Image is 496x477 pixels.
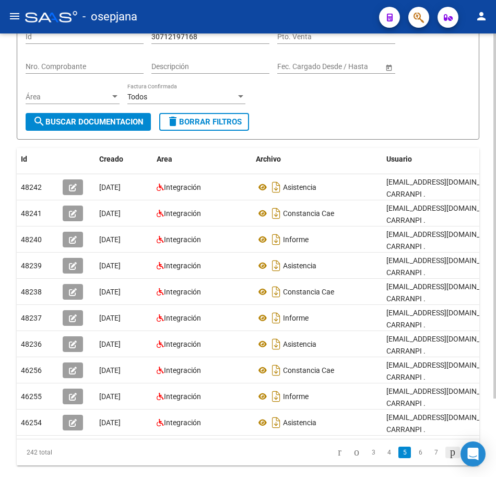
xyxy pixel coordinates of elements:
[269,205,283,222] i: Descargar documento
[99,209,121,218] span: [DATE]
[277,62,310,71] input: Start date
[283,340,316,348] span: Asistencia
[99,288,121,296] span: [DATE]
[269,310,283,326] i: Descargar documento
[269,336,283,353] i: Descargar documento
[164,392,201,401] span: Integración
[269,231,283,248] i: Descargar documento
[383,447,395,458] a: 4
[164,366,201,374] span: Integración
[21,340,42,348] span: 48236
[397,444,412,461] li: page 5
[365,444,381,461] li: page 3
[269,257,283,274] i: Descargar documento
[164,314,201,322] span: Integración
[283,418,316,427] span: Asistencia
[164,183,201,191] span: Integración
[33,115,45,128] mat-icon: search
[414,447,427,458] a: 6
[430,447,442,458] a: 7
[283,209,334,218] span: Constancia Cae
[99,183,121,191] span: [DATE]
[318,62,370,71] input: End date
[283,235,309,244] span: Informe
[99,392,121,401] span: [DATE]
[349,447,364,458] a: go to previous page
[99,340,121,348] span: [DATE]
[164,418,201,427] span: Integración
[99,262,121,270] span: [DATE]
[33,117,144,127] span: Buscar Documentacion
[269,283,283,300] i: Descargar documento
[367,447,380,458] a: 3
[17,439,109,465] div: 242 total
[283,366,334,374] span: Constancia Cae
[8,10,21,22] mat-icon: menu
[21,288,42,296] span: 48238
[21,183,42,191] span: 48242
[164,235,201,244] span: Integración
[17,148,58,171] datatable-header-cell: Id
[445,447,460,458] a: go to next page
[167,117,242,127] span: Borrar Filtros
[383,62,394,73] button: Open calendar
[386,155,412,163] span: Usuario
[99,314,121,322] span: [DATE]
[269,362,283,379] i: Descargar documento
[21,418,42,427] span: 46254
[127,93,147,101] span: Todos
[333,447,346,458] a: go to first page
[283,314,309,322] span: Informe
[26,93,110,101] span: Área
[412,444,428,461] li: page 6
[21,209,42,218] span: 48241
[269,179,283,196] i: Descargar documento
[99,155,123,163] span: Creado
[21,155,27,163] span: Id
[269,414,283,431] i: Descargar documento
[398,447,411,458] a: 5
[21,366,42,374] span: 46256
[21,314,42,322] span: 48237
[164,262,201,270] span: Integración
[152,148,252,171] datatable-header-cell: Area
[99,366,121,374] span: [DATE]
[159,113,249,131] button: Borrar Filtros
[82,5,137,28] span: - osepjana
[167,115,179,128] mat-icon: delete
[252,148,382,171] datatable-header-cell: Archivo
[283,288,334,296] span: Constancia Cae
[475,10,488,22] mat-icon: person
[21,262,42,270] span: 48239
[381,444,397,461] li: page 4
[283,183,316,191] span: Asistencia
[95,148,152,171] datatable-header-cell: Creado
[21,392,42,401] span: 46255
[99,235,121,244] span: [DATE]
[21,235,42,244] span: 48240
[283,392,309,401] span: Informe
[283,262,316,270] span: Asistencia
[157,155,172,163] span: Area
[428,444,444,461] li: page 7
[164,288,201,296] span: Integración
[164,209,201,218] span: Integración
[256,155,281,163] span: Archivo
[26,113,151,131] button: Buscar Documentacion
[164,340,201,348] span: Integración
[460,441,486,467] div: Open Intercom Messenger
[269,388,283,405] i: Descargar documento
[99,418,121,427] span: [DATE]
